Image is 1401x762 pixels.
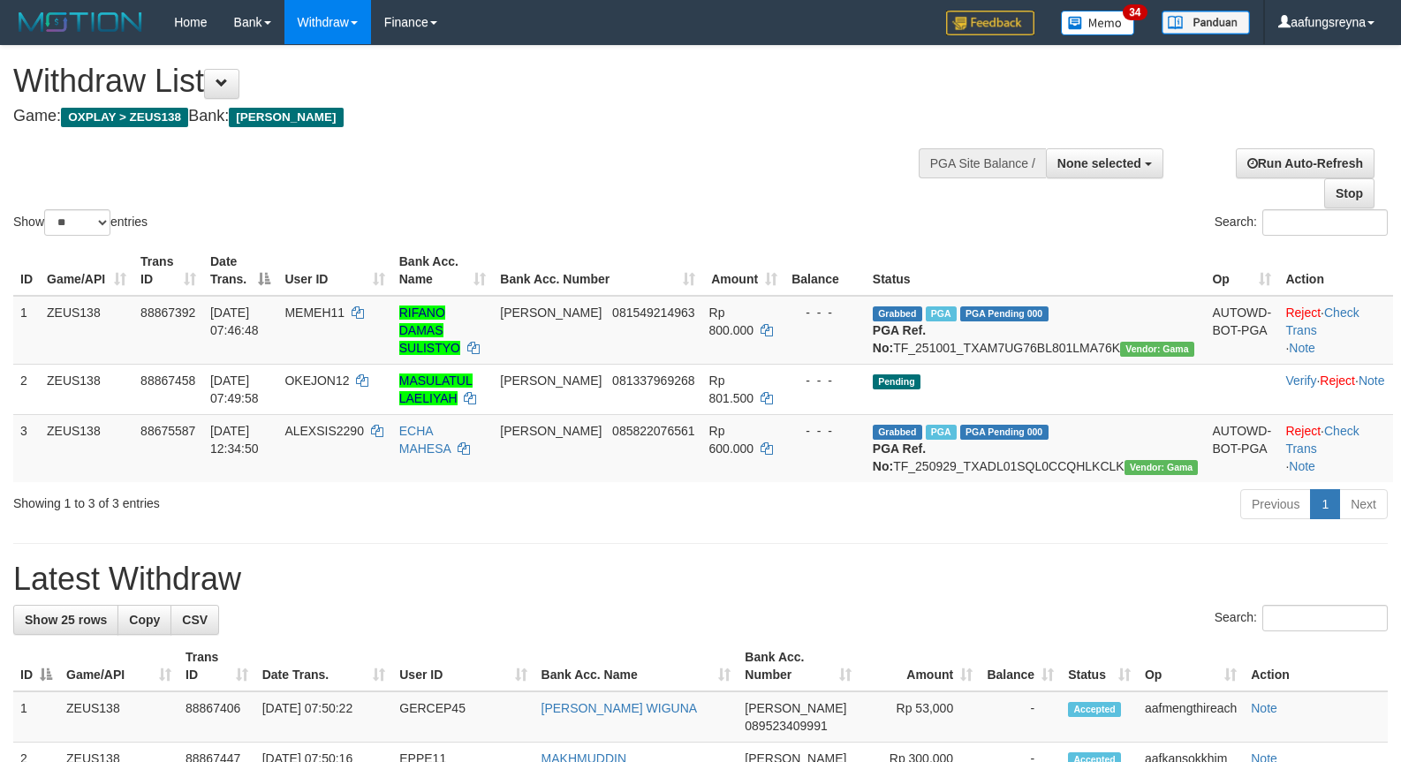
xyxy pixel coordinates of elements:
th: Game/API: activate to sort column ascending [40,245,133,296]
span: PGA Pending [960,425,1049,440]
span: Rp 801.500 [709,373,754,405]
a: MASULATUL LAELIYAH [399,373,473,405]
td: - [980,691,1061,743]
h1: Latest Withdraw [13,562,1388,597]
th: User ID: activate to sort column ascending [277,245,391,296]
th: Bank Acc. Number: activate to sort column ascending [738,641,859,691]
img: Feedback.jpg [946,11,1034,35]
a: ECHA MAHESA [399,424,451,456]
span: Copy 081337969268 to clipboard [612,373,694,388]
span: [DATE] 07:49:58 [210,373,259,405]
td: [DATE] 07:50:22 [255,691,393,743]
span: 34 [1123,4,1147,20]
th: Action [1278,245,1393,296]
label: Show entries [13,209,148,236]
span: Pending [873,374,920,389]
a: Previous [1240,489,1311,519]
span: Marked by aafkaynarin [926,306,957,321]
div: - - - [791,304,859,321]
span: [PERSON_NAME] [745,701,846,715]
div: Showing 1 to 3 of 3 entries [13,487,571,512]
button: None selected [1046,148,1163,178]
th: Status [866,245,1206,296]
span: [PERSON_NAME] [500,424,602,438]
td: · · [1278,296,1393,365]
span: Copy 081549214963 to clipboard [612,306,694,320]
a: 1 [1310,489,1340,519]
span: Copy 089523409991 to clipboard [745,719,827,733]
td: TF_250929_TXADL01SQL0CCQHLKCLK [866,414,1206,482]
span: Rp 800.000 [709,306,754,337]
th: Trans ID: activate to sort column ascending [178,641,255,691]
span: Vendor URL: https://trx31.1velocity.biz [1125,460,1199,475]
img: panduan.png [1162,11,1250,34]
label: Search: [1215,605,1388,631]
a: Reject [1320,373,1355,388]
h4: Game: Bank: [13,108,916,125]
td: 1 [13,691,59,743]
td: ZEUS138 [59,691,178,743]
a: Show 25 rows [13,605,118,635]
div: - - - [791,372,859,389]
span: Copy 085822076561 to clipboard [612,424,694,438]
span: 88675587 [140,424,195,438]
th: Action [1244,641,1388,691]
a: Check Trans [1285,424,1359,456]
label: Search: [1215,209,1388,236]
span: ALEXSIS2290 [284,424,364,438]
th: User ID: activate to sort column ascending [392,641,534,691]
span: 88867458 [140,373,195,388]
span: Rp 600.000 [709,424,754,456]
b: PGA Ref. No: [873,441,926,473]
img: MOTION_logo.png [13,9,148,35]
a: RIFANO DAMAS SULISTYO [399,306,460,355]
th: ID: activate to sort column descending [13,641,59,691]
a: [PERSON_NAME] WIGUNA [541,701,698,715]
td: AUTOWD-BOT-PGA [1205,414,1278,482]
th: Op: activate to sort column ascending [1205,245,1278,296]
span: [PERSON_NAME] [229,108,343,127]
span: [PERSON_NAME] [500,306,602,320]
span: Grabbed [873,306,922,321]
a: Reject [1285,424,1321,438]
span: Grabbed [873,425,922,440]
td: ZEUS138 [40,296,133,365]
th: Balance: activate to sort column ascending [980,641,1061,691]
span: Marked by aafpengsreynich [926,425,957,440]
span: Accepted [1068,702,1121,717]
a: Note [1359,373,1385,388]
th: Balance [784,245,866,296]
img: Button%20Memo.svg [1061,11,1135,35]
h1: Withdraw List [13,64,916,99]
th: Op: activate to sort column ascending [1138,641,1244,691]
select: Showentries [44,209,110,236]
input: Search: [1262,605,1388,631]
a: CSV [170,605,219,635]
span: PGA Pending [960,306,1049,321]
span: 88867392 [140,306,195,320]
td: GERCEP45 [392,691,534,743]
th: Amount: activate to sort column ascending [702,245,785,296]
span: [DATE] 12:34:50 [210,424,259,456]
td: 2 [13,364,40,414]
a: Reject [1285,306,1321,320]
td: · · [1278,414,1393,482]
td: Rp 53,000 [859,691,980,743]
span: [PERSON_NAME] [500,373,602,388]
a: Next [1339,489,1388,519]
td: ZEUS138 [40,364,133,414]
td: AUTOWD-BOT-PGA [1205,296,1278,365]
td: 3 [13,414,40,482]
th: Bank Acc. Name: activate to sort column ascending [392,245,494,296]
span: OXPLAY > ZEUS138 [61,108,188,127]
span: Copy [129,613,160,627]
span: Vendor URL: https://trx31.1velocity.biz [1120,342,1194,357]
a: Note [1289,459,1315,473]
span: CSV [182,613,208,627]
th: Bank Acc. Number: activate to sort column ascending [493,245,701,296]
td: TF_251001_TXAM7UG76BL801LMA76K [866,296,1206,365]
td: · · [1278,364,1393,414]
span: MEMEH11 [284,306,345,320]
td: aafmengthireach [1138,691,1244,743]
th: Bank Acc. Name: activate to sort column ascending [534,641,738,691]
